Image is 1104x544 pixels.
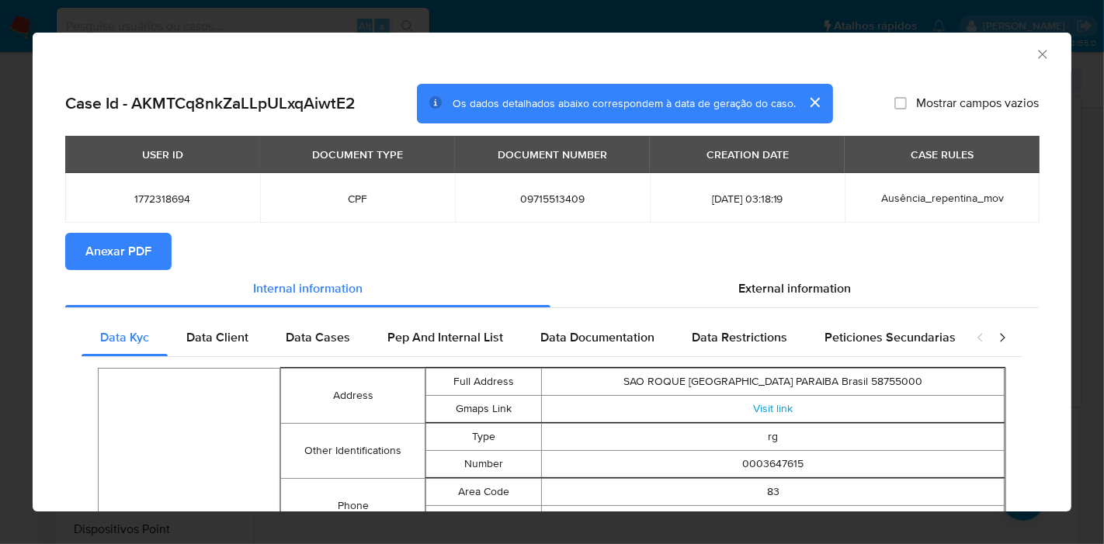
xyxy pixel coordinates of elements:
[697,141,798,168] div: CREATION DATE
[796,84,833,121] button: cerrar
[33,33,1071,511] div: closure-recommendation-modal
[426,395,542,422] td: Gmaps Link
[488,141,616,168] div: DOCUMENT NUMBER
[1035,47,1049,61] button: Fechar a janela
[280,368,425,423] td: Address
[280,478,425,533] td: Phone
[668,192,826,206] span: [DATE] 03:18:19
[303,141,412,168] div: DOCUMENT TYPE
[84,192,241,206] span: 1772318694
[85,234,151,269] span: Anexar PDF
[65,233,172,270] button: Anexar PDF
[65,93,356,113] h2: Case Id - AKMTCq8nkZaLLpULxqAiwtE2
[894,97,907,109] input: Mostrar campos vazios
[692,328,787,346] span: Data Restrictions
[738,279,851,297] span: External information
[474,192,631,206] span: 09715513409
[426,505,542,532] td: Number
[540,328,654,346] span: Data Documentation
[542,478,1005,505] td: 83
[542,368,1005,395] td: SAO ROQUE [GEOGRAPHIC_DATA] PARAIBA Brasil 58755000
[881,190,1004,206] span: Ausência_repentina_mov
[542,505,1005,532] td: 999893259
[426,478,542,505] td: Area Code
[916,95,1039,111] span: Mostrar campos vazios
[65,270,1039,307] div: Detailed info
[280,423,425,478] td: Other Identifications
[542,423,1005,450] td: rg
[825,328,956,346] span: Peticiones Secundarias
[901,141,983,168] div: CASE RULES
[426,423,542,450] td: Type
[387,328,503,346] span: Pep And Internal List
[82,319,960,356] div: Detailed internal info
[279,192,436,206] span: CPF
[542,450,1005,477] td: 0003647615
[133,141,193,168] div: USER ID
[286,328,350,346] span: Data Cases
[453,95,796,111] span: Os dados detalhados abaixo correspondem à data de geração do caso.
[426,368,542,395] td: Full Address
[426,450,542,477] td: Number
[100,328,149,346] span: Data Kyc
[186,328,248,346] span: Data Client
[253,279,363,297] span: Internal information
[753,400,793,416] a: Visit link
